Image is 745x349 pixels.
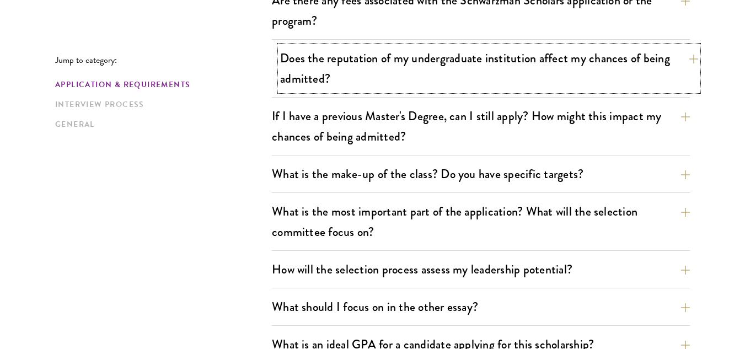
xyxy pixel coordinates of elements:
[272,294,690,319] button: What should I focus on in the other essay?
[272,104,690,149] button: If I have a previous Master's Degree, can I still apply? How might this impact my chances of bein...
[55,79,265,90] a: Application & Requirements
[272,257,690,282] button: How will the selection process assess my leadership potential?
[280,46,698,91] button: Does the reputation of my undergraduate institution affect my chances of being admitted?
[55,55,272,65] p: Jump to category:
[272,199,690,244] button: What is the most important part of the application? What will the selection committee focus on?
[55,119,265,130] a: General
[272,162,690,186] button: What is the make-up of the class? Do you have specific targets?
[55,99,265,110] a: Interview Process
